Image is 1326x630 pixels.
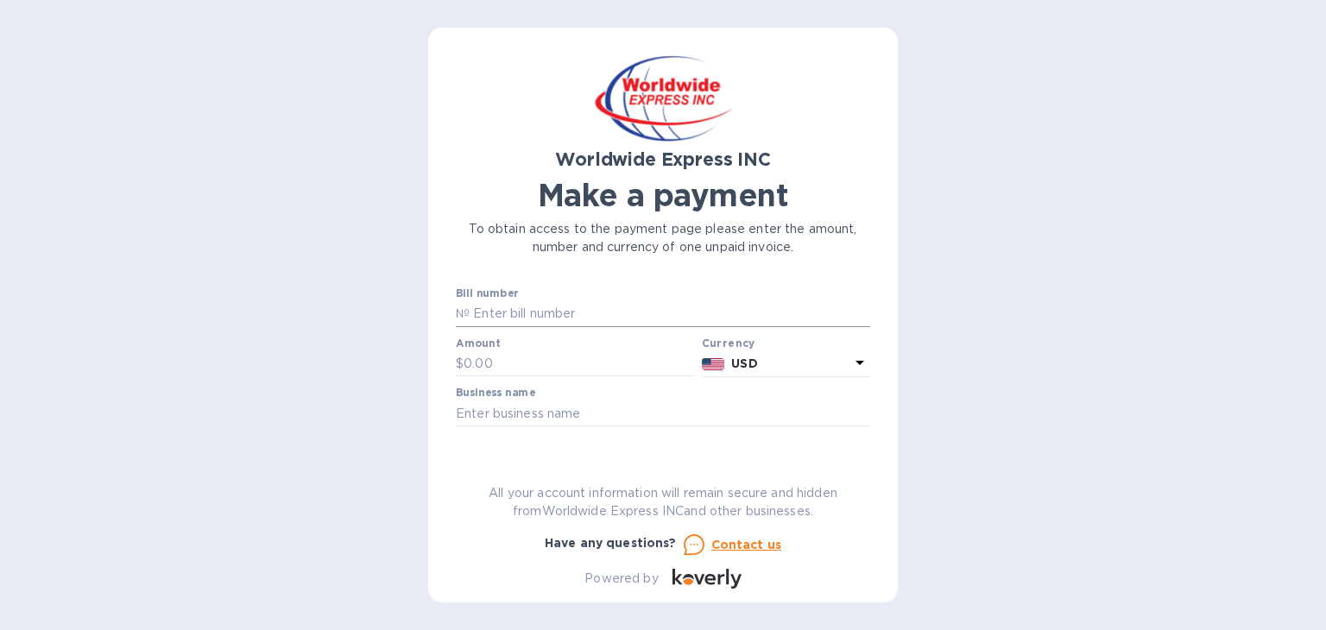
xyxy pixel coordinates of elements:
u: Contact us [711,538,782,551]
b: USD [731,356,757,370]
input: Enter bill number [470,301,870,327]
label: Amount [456,338,500,349]
input: 0.00 [464,351,695,377]
b: Have any questions? [545,536,677,550]
img: USD [702,358,725,370]
p: Powered by [584,570,658,588]
p: To obtain access to the payment page please enter the amount, number and currency of one unpaid i... [456,220,870,256]
label: Business name [456,388,535,399]
input: Enter business name [456,400,870,426]
p: All your account information will remain secure and hidden from Worldwide Express INC and other b... [456,484,870,520]
label: Bill number [456,289,518,299]
p: № [456,305,470,323]
p: $ [456,355,464,373]
b: Currency [702,337,755,350]
h1: Make a payment [456,177,870,213]
b: Worldwide Express INC [555,148,770,170]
